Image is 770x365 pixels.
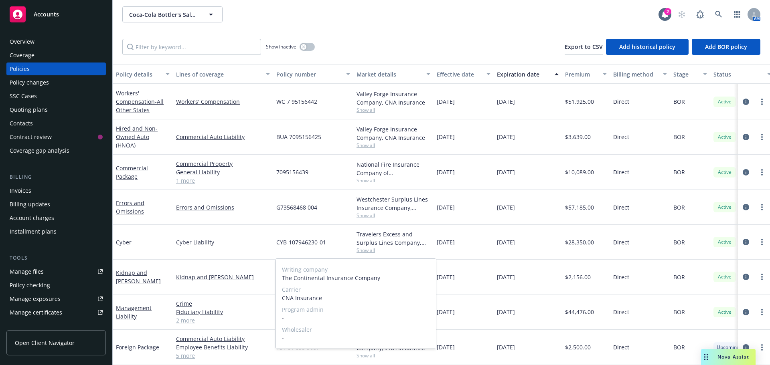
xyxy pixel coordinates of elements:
span: $44,476.00 [565,308,594,316]
span: Show inactive [266,43,296,50]
span: [DATE] [497,97,515,106]
span: Show all [357,177,430,184]
div: 2 [664,8,671,15]
span: [DATE] [437,133,455,141]
span: Direct [613,133,629,141]
a: 1 more [176,176,270,185]
a: Commercial Auto Liability [176,335,270,343]
button: Effective date [434,65,494,84]
a: circleInformation [741,343,751,352]
button: Stage [670,65,710,84]
a: circleInformation [741,307,751,317]
span: G73568468 004 [276,203,317,212]
span: [DATE] [437,97,455,106]
a: General Liability [176,168,270,176]
span: [DATE] [437,203,455,212]
div: Billing [6,173,106,181]
span: [DATE] [497,203,515,212]
a: Coverage [6,49,106,62]
a: Workers' Compensation [176,97,270,106]
span: [DATE] [497,308,515,316]
div: Coverage [10,49,34,62]
span: $51,925.00 [565,97,594,106]
span: [DATE] [497,343,515,351]
div: Policies [10,63,30,75]
div: National Fire Insurance Company of [GEOGRAPHIC_DATA], CNA Insurance [357,160,430,177]
a: Account charges [6,212,106,224]
span: Show all [357,107,430,113]
div: Valley Forge Insurance Company, CNA Insurance [357,90,430,107]
span: [DATE] [437,343,455,351]
button: Coca-Cola Bottler's Sales & Services Company, LLC [122,6,223,22]
a: circleInformation [741,237,751,247]
span: Carrier [282,285,430,294]
span: BOR [673,168,685,176]
span: Coca-Cola Bottler's Sales & Services Company, LLC [129,10,199,19]
div: Contacts [10,117,33,130]
div: Contract review [10,131,52,143]
div: Manage claims [10,320,50,333]
span: Active [717,133,733,141]
span: 7095156439 [276,168,308,176]
a: Manage exposures [6,292,106,305]
a: more [757,97,767,107]
a: Accounts [6,3,106,26]
a: Management Liability [116,304,152,320]
span: CYB-107946230-01 [276,238,326,246]
a: Policy checking [6,279,106,292]
span: BOR [673,97,685,106]
span: Show all [357,352,430,359]
button: Billing method [610,65,670,84]
span: BOR [673,203,685,212]
a: Cyber [116,238,132,246]
span: Active [717,273,733,280]
div: Manage certificates [10,306,62,319]
div: Billing updates [10,198,50,211]
a: Installment plans [6,225,106,238]
div: Installment plans [10,225,57,238]
span: [DATE] [497,133,515,141]
button: Expiration date [494,65,562,84]
span: Direct [613,238,629,246]
span: Active [717,238,733,246]
span: Active [717,309,733,316]
span: BOR [673,308,685,316]
div: Status [713,70,762,79]
a: 5 more [176,351,270,360]
span: $57,185.00 [565,203,594,212]
div: Valley Forge Insurance Company, CNA Insurance [357,125,430,142]
div: Travelers Excess and Surplus Lines Company, Travelers Insurance [357,230,430,247]
span: Add BOR policy [705,43,747,50]
a: Employee Benefits Liability [176,343,270,351]
div: Billing method [613,70,658,79]
span: [DATE] [437,168,455,176]
span: Show all [357,212,430,219]
span: $10,089.00 [565,168,594,176]
button: Policy details [113,65,173,84]
span: Direct [613,308,629,316]
span: [DATE] [437,238,455,246]
span: Accounts [34,11,59,18]
span: BOR [673,343,685,351]
span: BUA 7095156425 [276,133,321,141]
span: $28,350.00 [565,238,594,246]
span: - [282,314,430,322]
a: Manage claims [6,320,106,333]
a: Commercial Property [176,159,270,168]
div: Drag to move [701,349,711,365]
div: Tools [6,254,106,262]
a: Invoices [6,184,106,197]
a: circleInformation [741,272,751,282]
span: WC 7 95156442 [276,97,317,106]
button: Add BOR policy [692,39,760,55]
span: Active [717,98,733,105]
span: $2,500.00 [565,343,591,351]
span: Writing company [282,265,430,274]
a: Report a Bug [692,6,708,22]
div: Policy checking [10,279,50,292]
a: Kidnap and [PERSON_NAME] [116,269,161,285]
div: Manage exposures [10,292,61,305]
div: Market details [357,70,421,79]
a: Cyber Liability [176,238,270,246]
div: Policy changes [10,76,49,89]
